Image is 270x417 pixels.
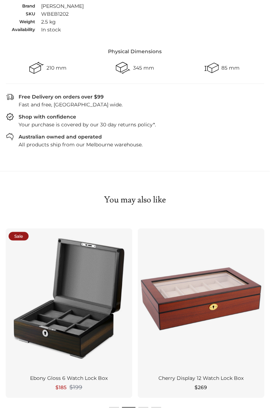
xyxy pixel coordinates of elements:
div: Cherry Display 12 Watch Lock Box [142,376,260,382]
div: Free Delivery on orders over $99 [19,93,104,100]
a: Cherry Display 12 Watch Lock Box $269 [138,228,265,398]
th: Availability [11,26,41,34]
div: 85 mm [222,65,240,70]
th: Weight [11,18,41,26]
div: Sale [9,232,29,241]
span: $185 [55,384,67,391]
span: $199 [69,384,82,391]
th: Brand [11,2,41,10]
span: $269 [195,384,207,391]
div: Length [116,61,130,75]
div: Ebony Gloss 6 Watch Lock Box [10,376,128,382]
div: Your purchase is covered by our 30 day returns policy*. [14,121,264,128]
li: Page dot 1 [109,404,119,412]
div: Width [29,61,44,75]
div: 345 mm [133,65,154,70]
td: In stock [41,26,84,34]
td: [PERSON_NAME] [41,2,84,10]
td: 2.5 kg [41,18,84,26]
div: Fast and free, [GEOGRAPHIC_DATA] wide. [14,101,264,108]
div: 210 mm [46,65,67,70]
td: WBEB1202 [41,10,84,18]
div: Physical Dimensions [6,48,264,55]
div: Australian owned and operated [19,133,102,140]
div: Height [205,61,219,75]
div: All products ship from our Melbourne warehouse. [14,141,264,148]
li: Page dot 3 [138,404,148,412]
li: Page dot 2 [122,404,136,412]
h2: You may also like [6,194,264,206]
li: Page dot 4 [151,404,161,412]
th: SKU [11,10,41,18]
a: Sale Ebony Gloss 6 Watch Lock Box $185 $199 [6,228,132,398]
div: Shop with confidence [19,113,76,120]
